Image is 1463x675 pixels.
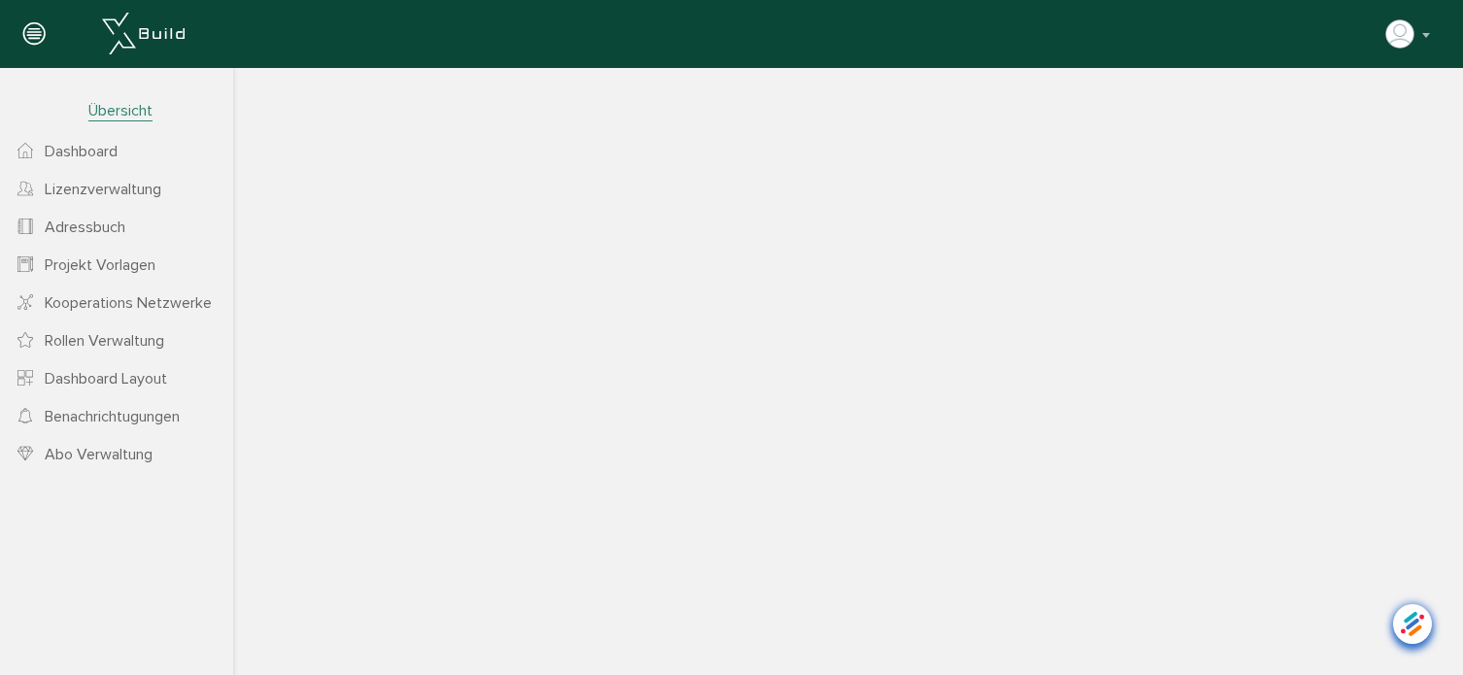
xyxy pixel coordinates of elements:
[45,331,164,351] span: Rollen Verwaltung
[102,13,185,54] img: xBuild_Logo_Horizontal_White.png
[45,142,118,161] span: Dashboard
[88,101,153,121] span: Übersicht
[45,293,212,313] span: Kooperations Netzwerke
[45,255,155,275] span: Projekt Vorlagen
[45,369,167,388] span: Dashboard Layout
[45,407,180,426] span: Benachrichtugungen
[45,180,161,199] span: Lizenzverwaltung
[45,218,125,237] span: Adressbuch
[45,445,153,464] span: Abo Verwaltung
